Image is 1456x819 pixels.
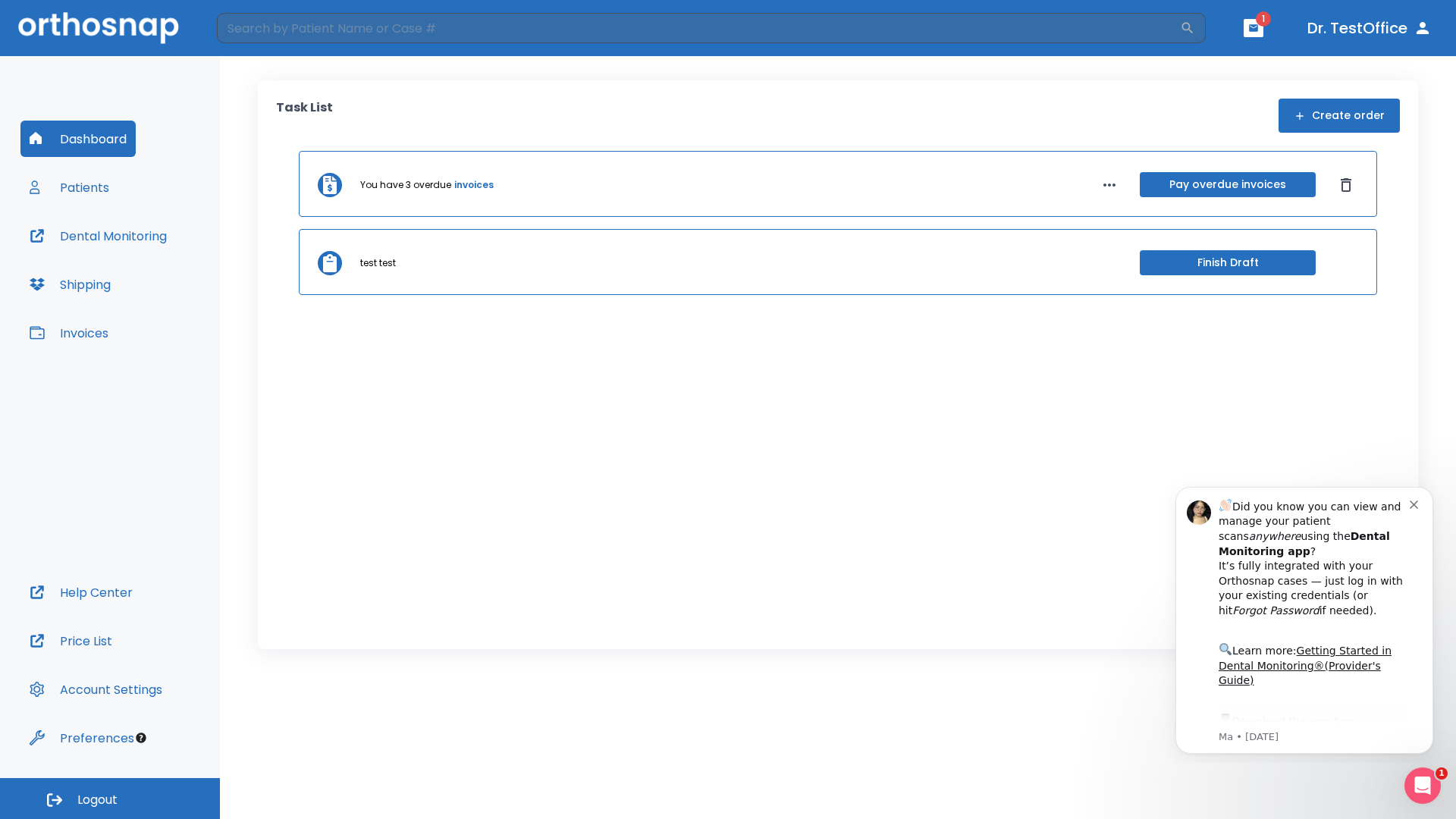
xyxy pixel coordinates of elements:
[20,218,176,254] button: Dental Monitoring
[20,121,136,157] button: Dashboard
[217,13,1180,43] input: Search by Patient Name or Case #
[1140,250,1316,275] button: Finish Draft
[20,671,171,708] button: Account Settings
[20,315,118,351] button: Invoices
[1334,173,1358,197] button: Dismiss
[66,242,201,269] a: App Store
[66,238,257,315] div: Download the app: | ​ Let us know if you need help getting started!
[20,623,121,659] button: Price List
[1140,172,1316,197] button: Pay overdue invoices
[454,178,494,192] a: invoices
[20,720,143,756] button: Preferences
[77,792,118,808] span: Logout
[18,12,179,43] img: Orthosnap
[20,574,142,610] button: Help Center
[257,24,269,36] button: Dismiss notification
[66,257,257,271] p: Message from Ma, sent 5w ago
[134,731,148,745] div: Tooltip anchor
[20,266,120,303] button: Shipping
[1436,767,1448,780] span: 1
[1279,99,1400,133] button: Create order
[360,256,396,270] p: test test
[20,169,118,206] button: Patients
[276,99,333,133] p: Task List
[360,178,451,192] p: You have 3 overdue
[1153,473,1456,763] iframe: Intercom notifications message
[1256,11,1271,27] span: 1
[1404,767,1441,804] iframe: Intercom live chat
[1301,14,1438,42] button: Dr. TestOffice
